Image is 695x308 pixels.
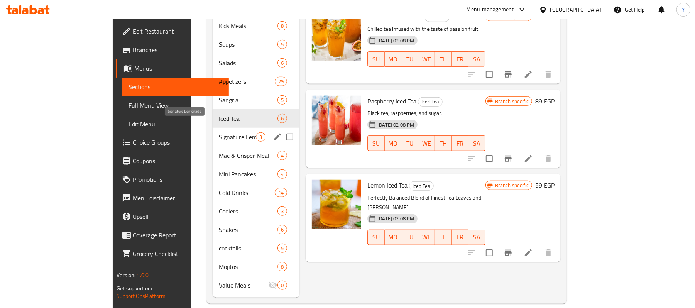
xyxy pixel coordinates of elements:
button: TU [401,51,418,67]
div: Kids Meals8 [213,17,300,35]
span: 6 [278,226,287,234]
span: WE [421,232,432,243]
span: 29 [275,78,287,85]
div: Value Meals0 [213,276,300,294]
div: items [275,188,287,197]
div: Appetizers29 [213,72,300,91]
button: SU [367,51,384,67]
span: Raspberry Iced Tea [367,95,416,107]
button: Branch-specific-item [499,244,517,262]
button: MO [385,51,402,67]
div: cocktails5 [213,239,300,257]
div: Soups5 [213,35,300,54]
span: WE [421,138,432,149]
span: SU [371,138,381,149]
span: 4 [278,171,287,178]
div: items [277,281,287,290]
span: Upsell [133,212,223,221]
div: Appetizers [219,77,275,86]
span: Shakes [219,225,277,234]
span: Choice Groups [133,138,223,147]
a: Edit Restaurant [116,22,229,41]
button: TH [435,135,452,151]
button: WE [418,135,435,151]
span: Value Meals [219,281,268,290]
span: 0 [278,282,287,289]
span: 5 [278,245,287,252]
div: items [277,206,287,216]
button: delete [539,149,558,168]
span: Cold Drinks [219,188,275,197]
span: SA [472,54,482,65]
span: Y [682,5,685,14]
span: Sangria [219,95,277,105]
a: Coupons [116,152,229,170]
button: FR [452,230,469,245]
span: WE [421,54,432,65]
span: 6 [278,59,287,67]
button: TU [401,135,418,151]
span: Lemon Iced Tea [367,179,408,191]
div: Menu-management [467,5,514,14]
span: 5 [278,96,287,104]
button: TU [401,230,418,245]
button: SA [468,135,485,151]
span: Sections [129,82,223,91]
span: 4 [278,152,287,159]
span: SA [472,232,482,243]
div: Salads6 [213,54,300,72]
span: Signature Lemonade [219,132,256,142]
span: 6 [278,115,287,122]
a: Full Menu View [122,96,229,115]
span: FR [455,232,466,243]
div: [GEOGRAPHIC_DATA] [550,5,601,14]
span: 3 [278,208,287,215]
span: 1.0.0 [137,270,149,280]
a: Upsell [116,207,229,226]
p: Black tea, raspberries, and sugar. [367,108,485,118]
button: edit [272,131,283,143]
div: Signature Lemonade3edit [213,128,300,146]
button: FR [452,135,469,151]
div: items [277,114,287,123]
span: MO [388,138,399,149]
button: WE [418,230,435,245]
div: Iced Tea [409,181,434,191]
span: cocktails [219,244,277,253]
span: Edit Restaurant [133,27,223,36]
div: items [277,244,287,253]
a: Coverage Report [116,226,229,244]
a: Edit menu item [524,154,533,163]
span: 3 [256,134,265,141]
a: Grocery Checklist [116,244,229,263]
button: TH [435,51,452,67]
span: TH [438,232,449,243]
span: MO [388,232,399,243]
span: Branch specific [492,182,532,189]
a: Edit menu item [524,248,533,257]
div: Mojitos8 [213,257,300,276]
h6: 89 EGP [535,96,555,107]
span: [DATE] 02:08 PM [374,215,417,222]
span: Kids Meals [219,21,277,30]
span: Promotions [133,175,223,184]
a: Menus [116,59,229,78]
a: Choice Groups [116,133,229,152]
span: Select to update [481,245,497,261]
span: TH [438,138,449,149]
span: 14 [275,189,287,196]
div: Coolers3 [213,202,300,220]
button: FR [452,51,469,67]
button: delete [539,244,558,262]
span: Menus [134,64,223,73]
span: FR [455,138,466,149]
div: Mojitos [219,262,277,271]
span: Get support on: [117,283,152,293]
span: 5 [278,41,287,48]
a: Edit Menu [122,115,229,133]
a: Support.OpsPlatform [117,291,166,301]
